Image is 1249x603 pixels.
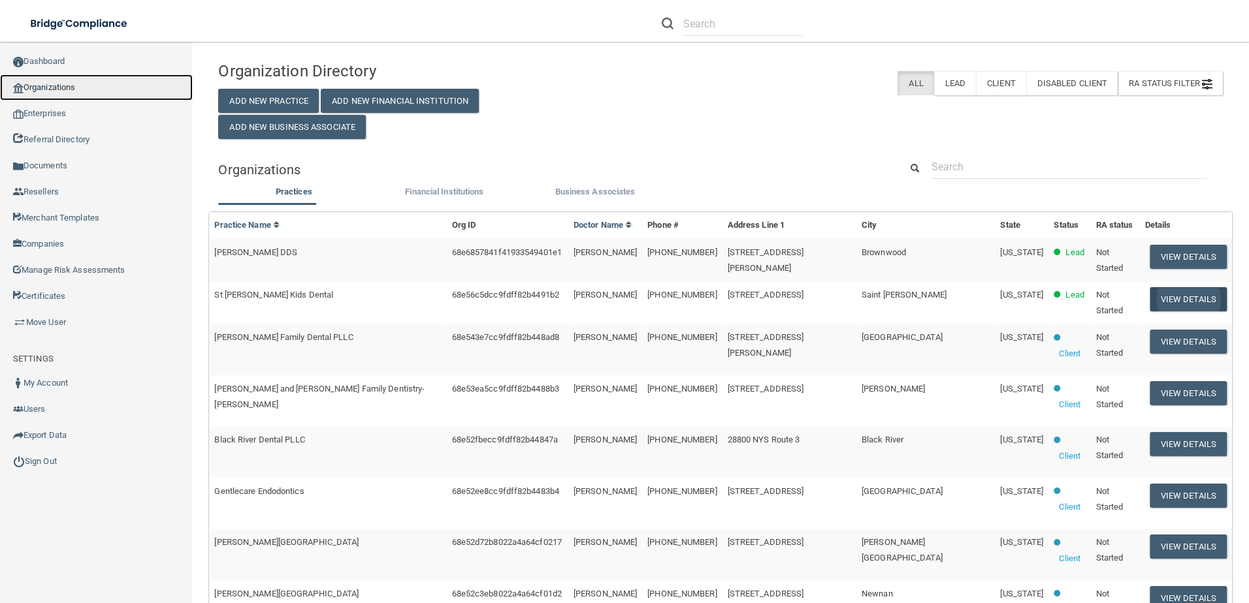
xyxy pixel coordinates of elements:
span: 68e6857841f41933549401e1 [452,247,562,257]
span: RA Status Filter [1129,78,1212,88]
span: 68e52d72b8022a4a64cf0217 [452,537,562,547]
p: Client [1059,499,1080,515]
span: Business Associates [555,187,636,196]
span: Black River [862,435,903,444]
span: [GEOGRAPHIC_DATA] [862,486,943,496]
li: Financial Institutions [369,184,520,203]
span: [STREET_ADDRESS][PERSON_NAME] [728,332,804,358]
span: Not Started [1096,435,1124,460]
img: icon-filter@2x.21656d0b.png [1202,79,1212,89]
span: [PERSON_NAME] [574,384,637,394]
button: View Details [1150,534,1227,559]
span: [PERSON_NAME] [574,486,637,496]
span: [US_STATE] [1000,486,1043,496]
span: Not Started [1096,486,1124,512]
th: City [856,212,995,239]
span: St [PERSON_NAME] Kids Dental [214,290,333,300]
p: Lead [1065,245,1084,260]
img: ic_power_dark.7ecde6b1.png [13,456,25,467]
span: Saint [PERSON_NAME] [862,290,947,300]
label: SETTINGS [13,351,54,367]
span: [STREET_ADDRESS] [728,589,804,598]
span: Practices [276,187,312,196]
img: icon-users.e205127d.png [13,404,24,414]
th: Org ID [447,212,568,239]
input: Search [683,12,803,36]
span: [PERSON_NAME] [574,290,637,300]
span: [GEOGRAPHIC_DATA] [862,332,943,342]
span: [STREET_ADDRESS] [728,537,804,547]
span: Not Started [1096,247,1124,273]
img: organization-icon.f8decf85.png [13,83,24,93]
span: [STREET_ADDRESS][PERSON_NAME] [728,247,804,273]
img: bridge_compliance_login_screen.278c3ca4.svg [20,10,140,37]
span: [PHONE_NUMBER] [647,435,717,444]
span: [PERSON_NAME] [574,435,637,444]
label: Practices [225,184,363,200]
th: Status [1048,212,1090,239]
span: [PERSON_NAME] DDS [214,247,297,257]
span: Not Started [1096,332,1124,358]
img: briefcase.64adab9b.png [13,316,26,329]
a: Practice Name [214,220,280,230]
span: 68e52ee8cc9fdff82b4483b4 [452,486,559,496]
span: Financial Institutions [405,187,483,196]
span: [PERSON_NAME] and [PERSON_NAME] Family Dentistry- [PERSON_NAME] [214,384,425,409]
span: 68e543e7cc9fdff82b448ad8 [452,332,559,342]
span: Not Started [1096,290,1124,315]
span: [STREET_ADDRESS] [728,290,804,300]
img: icon-export.b9366987.png [13,430,24,441]
span: [PHONE_NUMBER] [647,486,717,496]
label: Lead [934,71,976,95]
button: Add New Business Associate [218,115,366,139]
span: [PERSON_NAME] [574,537,637,547]
label: Client [976,71,1026,95]
span: [PERSON_NAME] [862,384,925,394]
li: Practices [218,184,369,203]
span: [PHONE_NUMBER] [647,332,717,342]
button: View Details [1150,381,1227,405]
span: [US_STATE] [1000,589,1043,598]
button: View Details [1150,432,1227,456]
span: [PHONE_NUMBER] [647,384,717,394]
span: [STREET_ADDRESS] [728,486,804,496]
span: [US_STATE] [1000,384,1043,394]
p: Lead [1065,287,1084,303]
span: [PERSON_NAME][GEOGRAPHIC_DATA] [214,589,359,598]
button: View Details [1150,330,1227,354]
span: 68e53ea5cc9fdff82b4488b3 [452,384,559,394]
span: [US_STATE] [1000,247,1043,257]
span: [PERSON_NAME][GEOGRAPHIC_DATA] [862,537,943,563]
button: View Details [1150,245,1227,269]
label: Financial Institutions [376,184,513,200]
label: Disabled Client [1026,71,1118,95]
img: ic_dashboard_dark.d01f4a41.png [13,57,24,67]
button: View Details [1150,287,1227,311]
span: 28800 NYS Route 3 [728,435,800,444]
span: [PERSON_NAME] [574,589,637,598]
p: Client [1059,551,1080,566]
th: Address Line 1 [722,212,856,239]
span: [PERSON_NAME][GEOGRAPHIC_DATA] [214,537,359,547]
span: Not Started [1096,384,1124,409]
span: [PHONE_NUMBER] [647,537,717,547]
img: icon-documents.8dae5593.png [13,161,24,172]
span: [PERSON_NAME] [574,332,637,342]
span: [PHONE_NUMBER] [647,290,717,300]
h5: Organizations [218,162,881,177]
img: ic_reseller.de258add.png [13,187,24,197]
span: [US_STATE] [1000,290,1043,300]
label: Business Associates [527,184,664,200]
span: 68e56c5dcc9fdff82b4491b2 [452,290,559,300]
span: [US_STATE] [1000,435,1043,444]
input: Search [932,155,1207,179]
span: [STREET_ADDRESS] [728,384,804,394]
h4: Organization Directory [218,63,540,80]
span: [PERSON_NAME] [574,247,637,257]
th: Details [1140,212,1232,239]
p: Client [1059,397,1080,412]
img: enterprise.0d942306.png [13,110,24,119]
span: Brownwood [862,247,906,257]
p: Client [1059,448,1080,464]
span: Black River Dental PLLC [214,435,304,444]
